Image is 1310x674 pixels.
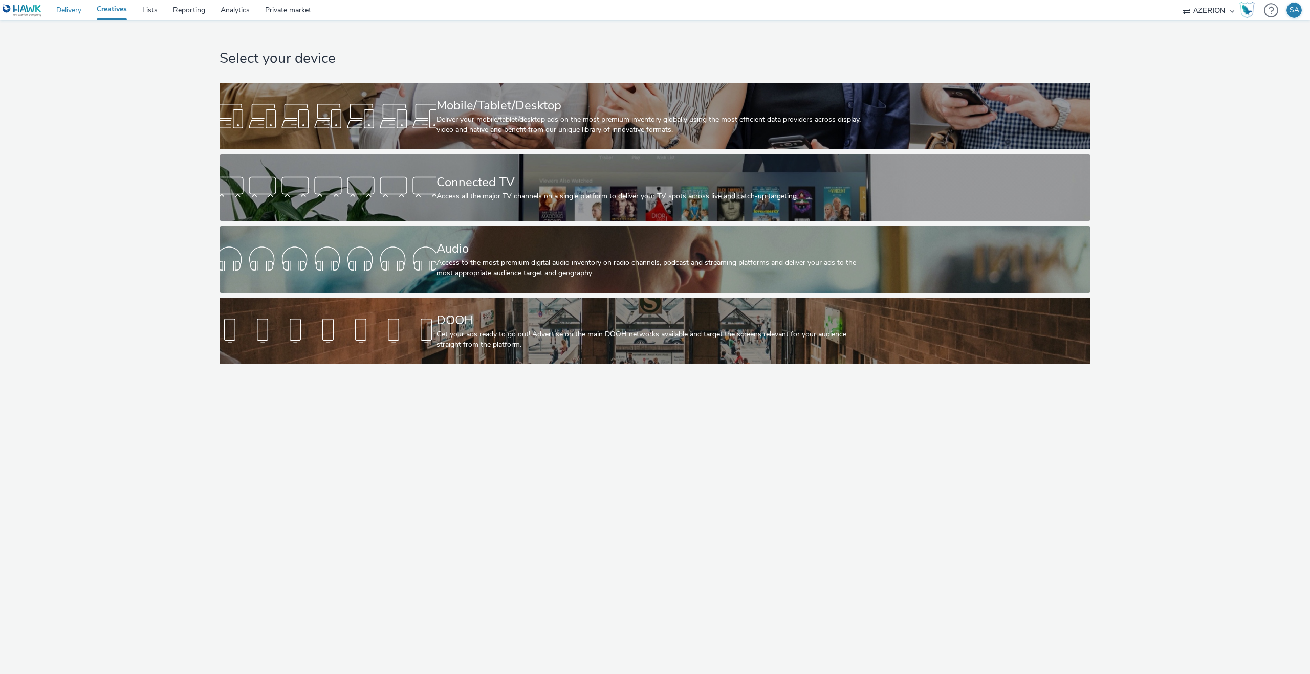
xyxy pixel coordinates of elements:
[1290,3,1299,18] div: SA
[436,97,870,115] div: Mobile/Tablet/Desktop
[1239,2,1259,18] a: Hawk Academy
[436,191,870,201] div: Access all the major TV channels on a single platform to deliver your TV spots across live and ca...
[436,329,870,350] div: Get your ads ready to go out! Advertise on the main DOOH networks available and target the screen...
[1239,2,1255,18] img: Hawk Academy
[436,240,870,258] div: Audio
[220,154,1090,221] a: Connected TVAccess all the major TV channels on a single platform to deliver your TV spots across...
[220,49,1090,69] h1: Select your device
[220,83,1090,149] a: Mobile/Tablet/DesktopDeliver your mobile/tablet/desktop ads on the most premium inventory globall...
[436,258,870,279] div: Access to the most premium digital audio inventory on radio channels, podcast and streaming platf...
[436,173,870,191] div: Connected TV
[436,311,870,329] div: DOOH
[220,226,1090,293] a: AudioAccess to the most premium digital audio inventory on radio channels, podcast and streaming ...
[436,115,870,136] div: Deliver your mobile/tablet/desktop ads on the most premium inventory globally using the most effi...
[220,298,1090,364] a: DOOHGet your ads ready to go out! Advertise on the main DOOH networks available and target the sc...
[3,4,42,17] img: undefined Logo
